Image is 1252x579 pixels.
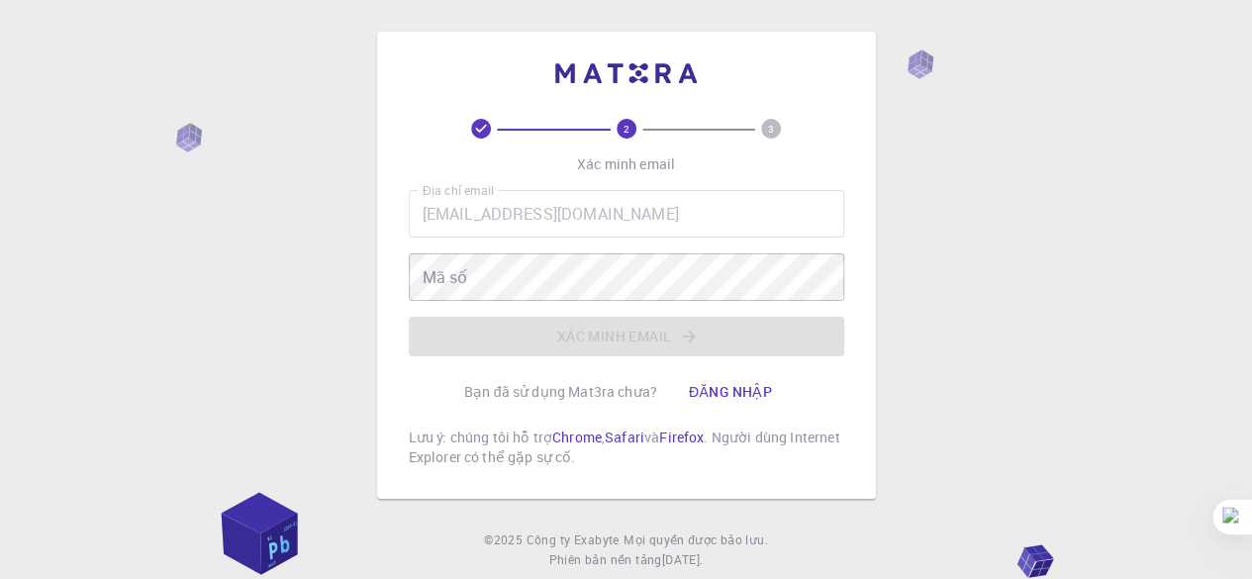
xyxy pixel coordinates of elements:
[768,122,774,136] text: 3
[659,428,704,446] a: Firefox
[662,551,700,567] font: [DATE]
[662,550,704,570] a: [DATE].
[602,428,605,446] font: ,
[577,154,675,173] font: Xác minh email
[624,531,768,547] font: Mọi quyền được bảo lưu.
[605,428,644,446] a: Safari
[423,182,494,199] font: Địa chỉ email
[624,122,629,136] text: 2
[548,551,661,567] font: Phiên bản nền tảng
[673,372,788,412] button: Đăng nhập
[700,551,703,567] font: .
[527,531,620,547] font: Công ty Exabyte
[552,428,602,446] a: Chrome
[689,382,772,401] font: Đăng nhập
[644,428,659,446] font: và
[409,428,552,446] font: Lưu ý: chúng tôi hỗ trợ
[484,531,493,547] font: ©
[409,428,840,466] font: . Người dùng Internet Explorer có thể gặp sự cố.
[494,531,524,547] font: 2025
[464,382,657,401] font: Bạn đã sử dụng Mat3ra chưa?
[527,531,620,550] a: Công ty Exabyte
